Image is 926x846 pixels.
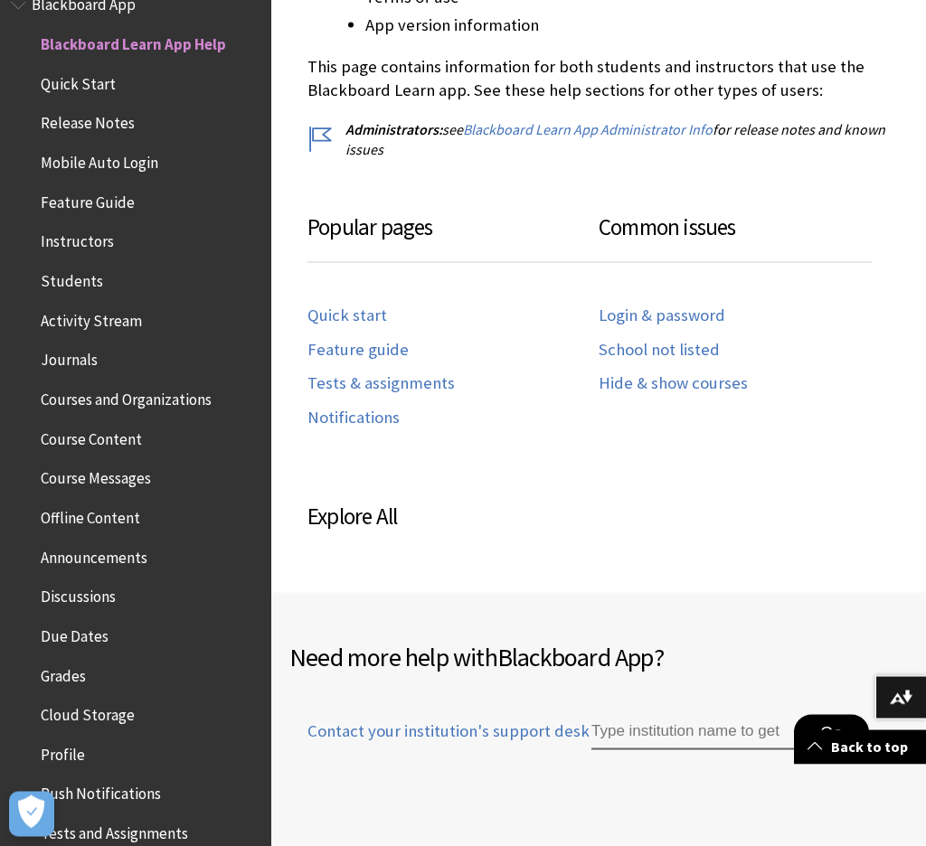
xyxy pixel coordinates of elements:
[41,188,135,212] span: Feature Guide
[307,340,409,361] a: Feature guide
[599,340,720,361] a: School not listed
[345,120,442,138] span: Administrators:
[41,700,135,725] span: Cloud Storage
[307,211,599,264] h3: Popular pages
[307,305,387,326] a: Quick start
[289,719,590,765] a: Contact your institution's support desk
[41,385,212,409] span: Courses and Organizations
[307,500,890,534] h3: Explore All
[599,211,872,264] h3: Common issues
[365,13,890,38] li: App version information
[41,740,85,765] span: Profile
[41,582,116,606] span: Discussions
[307,119,890,160] p: see for release notes and known issues
[307,55,890,102] p: This page contains information for both students and instructors that use the Blackboard Learn ap...
[599,305,725,326] a: Login & password
[41,622,109,646] span: Due Dates
[289,719,590,743] span: Contact your institution's support desk
[41,70,116,94] span: Quick Start
[591,715,794,751] input: Type institution name to get support
[41,662,86,686] span: Grades
[41,425,142,449] span: Course Content
[41,30,226,54] span: Blackboard Learn App Help
[41,306,142,331] span: Activity Stream
[41,780,161,804] span: Push Notifications
[41,819,188,843] span: Tests and Assignments
[497,641,654,673] span: Blackboard App
[307,408,400,428] a: Notifications
[41,346,98,371] span: Journals
[41,503,140,528] span: Offline Content
[289,638,908,676] h2: Need more help with ?
[41,109,135,134] span: Release Notes
[41,543,147,568] span: Announcements
[9,792,54,837] button: Open Preferences
[41,267,103,291] span: Students
[41,465,151,489] span: Course Messages
[41,228,114,252] span: Instructors
[794,730,926,764] a: Back to top
[599,373,748,394] a: Hide & show courses
[463,120,713,139] a: Blackboard Learn App Administrator Info
[307,373,455,394] a: Tests & assignments
[41,148,158,173] span: Mobile Auto Login
[794,715,869,751] button: Go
